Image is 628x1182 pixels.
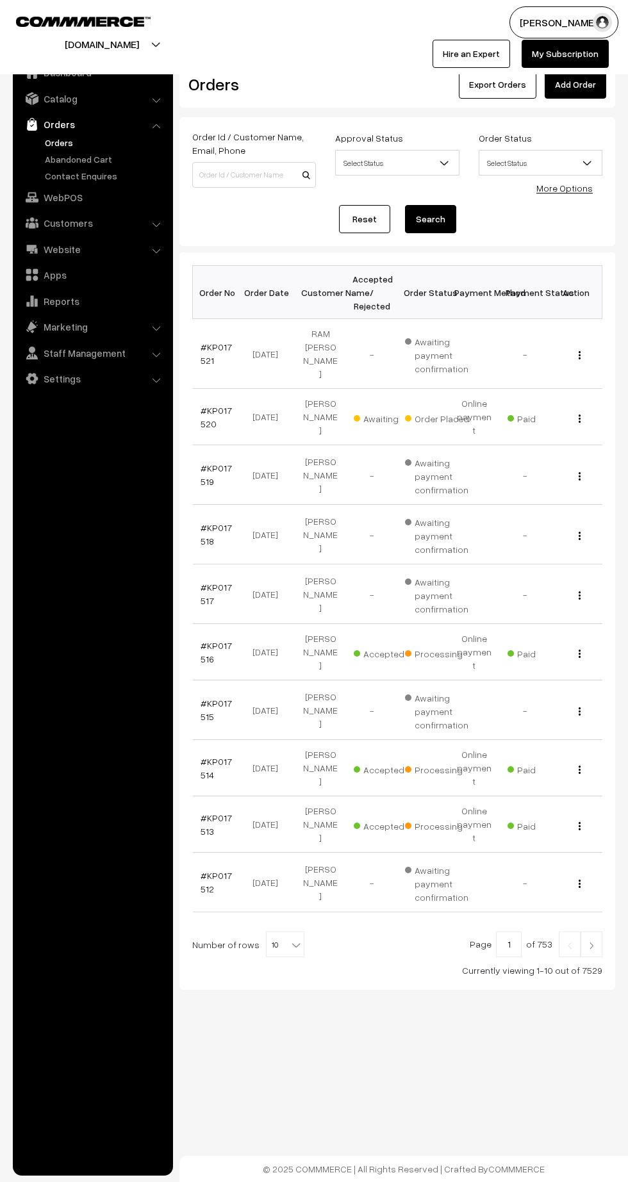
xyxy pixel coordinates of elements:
[201,522,232,546] a: #KP017518
[579,532,581,540] img: Menu
[500,445,551,505] td: -
[201,582,232,606] a: #KP017517
[267,932,304,958] span: 10
[346,680,397,740] td: -
[579,415,581,423] img: Menu
[479,150,602,176] span: Select Status
[579,822,581,830] img: Menu
[16,263,169,286] a: Apps
[526,939,552,949] span: of 753
[339,205,390,233] a: Reset
[295,740,346,796] td: [PERSON_NAME]
[579,707,581,716] img: Menu
[192,938,260,951] span: Number of rows
[244,680,295,740] td: [DATE]
[479,152,602,174] span: Select Status
[397,266,449,319] th: Order Status
[405,453,469,497] span: Awaiting payment confirmation
[192,130,316,157] label: Order Id / Customer Name, Email, Phone
[295,853,346,912] td: [PERSON_NAME]
[459,70,536,99] button: Export Orders
[433,40,510,68] a: Hire an Expert
[201,341,232,366] a: #KP017521
[244,266,295,319] th: Order Date
[354,409,418,425] span: Awaiting
[579,766,581,774] img: Menu
[295,624,346,680] td: [PERSON_NAME]
[354,760,418,776] span: Accepted
[593,13,612,32] img: user
[295,796,346,853] td: [PERSON_NAME]
[16,211,169,234] a: Customers
[354,644,418,661] span: Accepted
[449,389,500,445] td: Online payment
[405,332,469,375] span: Awaiting payment confirmation
[586,942,597,949] img: Right
[346,564,397,624] td: -
[16,87,169,110] a: Catalog
[335,131,403,145] label: Approval Status
[16,13,128,28] a: COMMMERCE
[335,150,459,176] span: Select Status
[201,640,232,664] a: #KP017516
[346,319,397,389] td: -
[470,939,492,949] span: Page
[188,74,315,94] h2: Orders
[500,680,551,740] td: -
[449,624,500,680] td: Online payment
[500,564,551,624] td: -
[295,319,346,389] td: RAM [PERSON_NAME]
[346,505,397,564] td: -
[500,319,551,389] td: -
[244,740,295,796] td: [DATE]
[405,688,469,732] span: Awaiting payment confirmation
[192,162,316,188] input: Order Id / Customer Name / Customer Email / Customer Phone
[509,6,618,38] button: [PERSON_NAME]
[295,564,346,624] td: [PERSON_NAME]
[266,932,304,957] span: 10
[295,266,346,319] th: Customer Name
[522,40,609,68] a: My Subscription
[179,1156,628,1182] footer: © 2025 COMMMERCE | All Rights Reserved | Crafted By
[500,505,551,564] td: -
[405,760,469,776] span: Processing
[16,17,151,26] img: COMMMERCE
[16,186,169,209] a: WebPOS
[244,389,295,445] td: [DATE]
[500,266,551,319] th: Payment Status
[201,463,232,487] a: #KP017519
[564,942,575,949] img: Left
[42,136,169,149] a: Orders
[336,152,458,174] span: Select Status
[508,644,572,661] span: Paid
[579,650,581,658] img: Menu
[508,760,572,776] span: Paid
[244,564,295,624] td: [DATE]
[16,367,169,390] a: Settings
[536,183,593,193] a: More Options
[405,572,469,616] span: Awaiting payment confirmation
[551,266,602,319] th: Action
[405,409,469,425] span: Order Placed
[201,698,232,722] a: #KP017515
[295,445,346,505] td: [PERSON_NAME]
[579,472,581,480] img: Menu
[244,853,295,912] td: [DATE]
[346,445,397,505] td: -
[16,315,169,338] a: Marketing
[244,445,295,505] td: [DATE]
[405,513,469,556] span: Awaiting payment confirmation
[201,756,232,780] a: #KP017514
[295,680,346,740] td: [PERSON_NAME]
[20,28,184,60] button: [DOMAIN_NAME]
[346,853,397,912] td: -
[244,505,295,564] td: [DATE]
[295,389,346,445] td: [PERSON_NAME]
[579,880,581,888] img: Menu
[201,812,232,837] a: #KP017513
[488,1163,545,1174] a: COMMMERCE
[449,266,500,319] th: Payment Method
[346,266,397,319] th: Accepted / Rejected
[545,70,606,99] a: Add Order
[405,816,469,833] span: Processing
